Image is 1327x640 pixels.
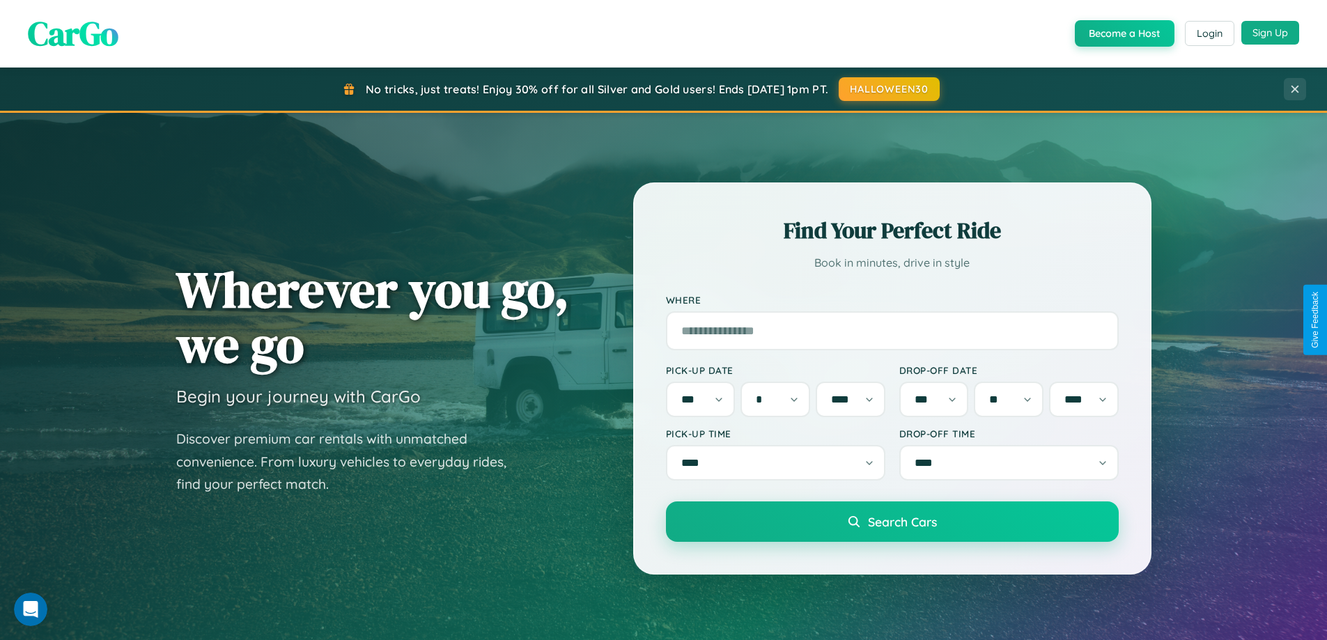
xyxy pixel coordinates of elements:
button: Sign Up [1241,21,1299,45]
button: Login [1185,21,1234,46]
label: Where [666,294,1119,306]
p: Book in minutes, drive in style [666,253,1119,273]
iframe: Intercom live chat [14,593,47,626]
button: Search Cars [666,501,1119,542]
label: Pick-up Date [666,364,885,376]
label: Pick-up Time [666,428,885,439]
h2: Find Your Perfect Ride [666,215,1119,246]
div: Give Feedback [1310,292,1320,348]
span: Search Cars [868,514,937,529]
span: CarGo [28,10,118,56]
h1: Wherever you go, we go [176,262,569,372]
label: Drop-off Time [899,428,1119,439]
button: HALLOWEEN30 [839,77,940,101]
p: Discover premium car rentals with unmatched convenience. From luxury vehicles to everyday rides, ... [176,428,525,496]
label: Drop-off Date [899,364,1119,376]
h3: Begin your journey with CarGo [176,386,421,407]
button: Become a Host [1075,20,1174,47]
span: No tricks, just treats! Enjoy 30% off for all Silver and Gold users! Ends [DATE] 1pm PT. [366,82,828,96]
